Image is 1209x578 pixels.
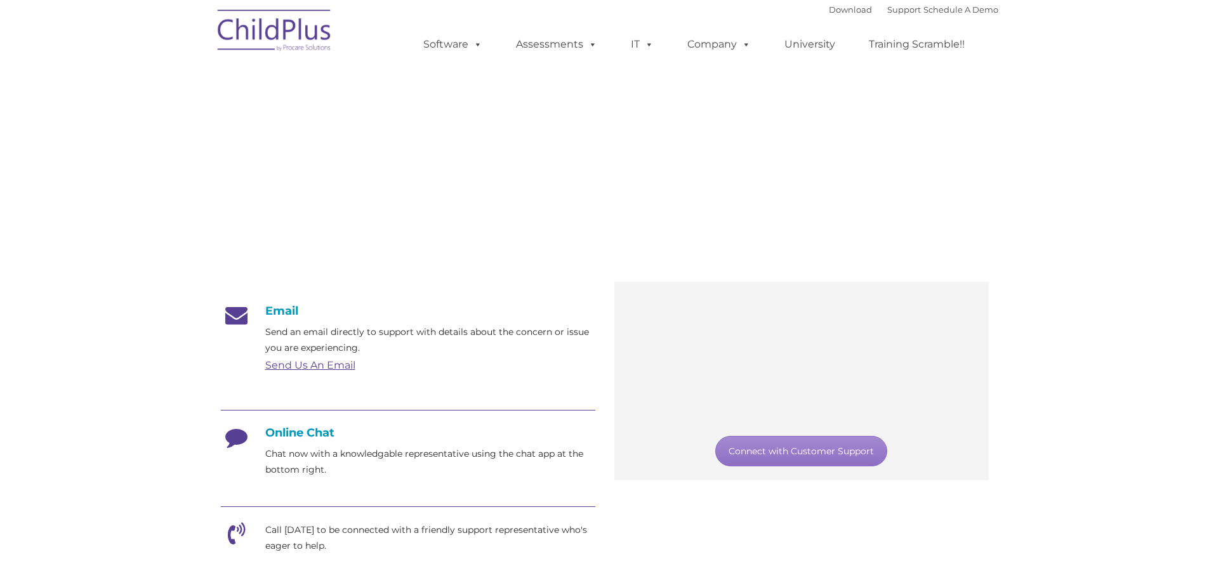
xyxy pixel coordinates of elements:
a: Assessments [503,32,610,57]
a: Connect with Customer Support [715,436,887,466]
p: Call [DATE] to be connected with a friendly support representative who's eager to help. [265,522,595,554]
a: Send Us An Email [265,359,355,371]
a: Training Scramble!! [856,32,977,57]
img: ChildPlus by Procare Solutions [211,1,338,64]
p: Chat now with a knowledgable representative using the chat app at the bottom right. [265,446,595,478]
a: Support [887,4,921,15]
h4: Online Chat [221,426,595,440]
a: Download [829,4,872,15]
font: | [829,4,998,15]
a: Schedule A Demo [923,4,998,15]
a: IT [618,32,666,57]
p: Send an email directly to support with details about the concern or issue you are experiencing. [265,324,595,356]
a: Software [411,32,495,57]
a: University [772,32,848,57]
h4: Email [221,304,595,318]
a: Company [675,32,763,57]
